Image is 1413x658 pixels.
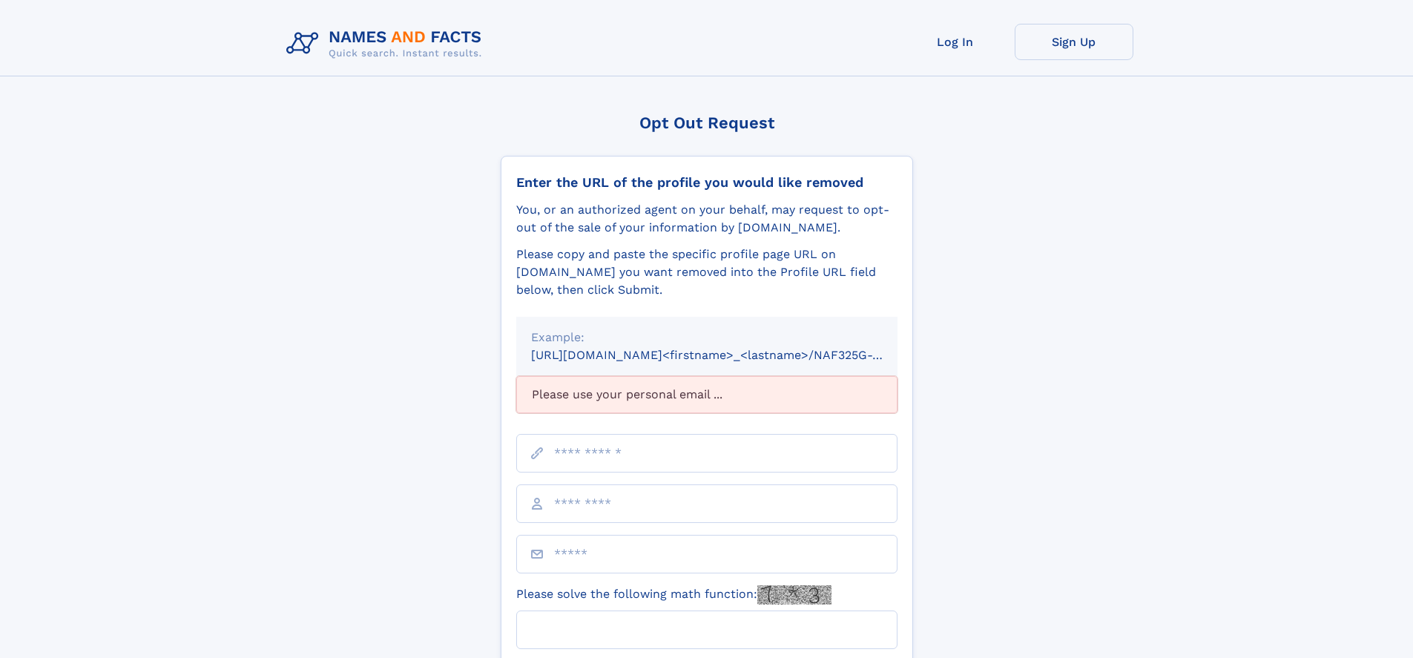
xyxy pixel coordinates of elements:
div: Example: [531,329,883,346]
label: Please solve the following math function: [516,585,831,605]
a: Sign Up [1015,24,1133,60]
div: You, or an authorized agent on your behalf, may request to opt-out of the sale of your informatio... [516,201,897,237]
div: Please copy and paste the specific profile page URL on [DOMAIN_NAME] you want removed into the Pr... [516,246,897,299]
small: [URL][DOMAIN_NAME]<firstname>_<lastname>/NAF325G-xxxxxxxx [531,348,926,362]
div: Please use your personal email ... [516,376,897,413]
div: Opt Out Request [501,113,913,132]
div: Enter the URL of the profile you would like removed [516,174,897,191]
img: Logo Names and Facts [280,24,494,64]
a: Log In [896,24,1015,60]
